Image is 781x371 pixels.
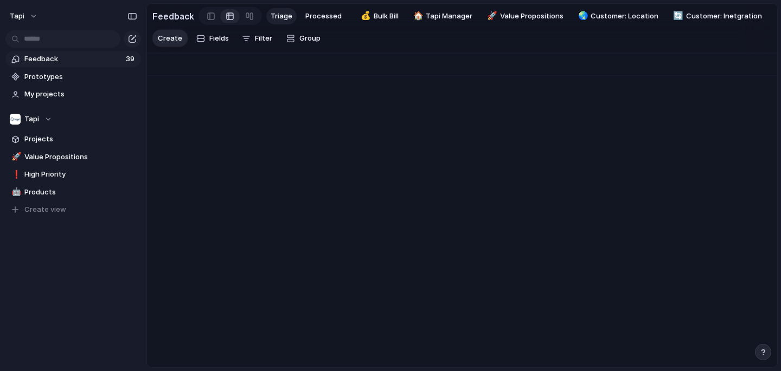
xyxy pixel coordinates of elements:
[299,33,321,44] span: Group
[24,169,137,180] span: High Priority
[5,131,141,147] a: Projects
[591,11,658,22] span: Customer: Location
[24,204,66,215] span: Create view
[577,11,587,22] button: 🌏
[5,184,141,200] a: 🤖Products
[667,8,766,24] a: 🔄Customer: Inetgration
[24,114,39,125] span: Tapi
[305,11,342,22] span: Processed
[5,51,141,67] a: Feedback39
[686,11,762,22] span: Customer: Inetgration
[11,168,19,181] div: ❗
[407,8,477,24] a: 🏠Tapi Manager
[374,11,399,22] span: Bulk Bill
[481,8,568,24] a: 🚀Value Propositions
[487,10,495,22] div: 🚀
[572,8,663,24] a: 🌏Customer: Location
[5,111,141,127] button: Tapi
[24,71,137,82] span: Prototypes
[24,54,123,64] span: Feedback
[5,86,141,102] a: My projects
[301,8,346,24] a: Processed
[485,11,496,22] button: 🚀
[192,30,233,47] button: Fields
[5,69,141,85] a: Prototypes
[238,30,277,47] button: Filter
[5,201,141,218] button: Create view
[359,11,370,22] button: 💰
[11,151,19,163] div: 🚀
[158,33,182,44] span: Create
[11,186,19,198] div: 🤖
[355,8,403,24] a: 💰Bulk Bill
[209,33,229,44] span: Fields
[255,33,272,44] span: Filter
[5,8,43,25] button: tapi
[266,8,297,24] a: Triage
[10,11,24,22] span: tapi
[578,10,586,22] div: 🌏
[5,149,141,165] a: 🚀Value Propositions
[500,11,564,22] span: Value Propositions
[413,10,421,22] div: 🏠
[361,10,368,22] div: 💰
[10,169,21,180] button: ❗
[152,30,188,47] button: Create
[281,30,326,47] button: Group
[24,89,137,100] span: My projects
[426,11,472,22] span: Tapi Manager
[412,11,422,22] button: 🏠
[24,152,137,162] span: Value Propositions
[152,10,194,23] h2: Feedback
[24,134,137,145] span: Projects
[10,152,21,162] button: 🚀
[126,54,137,64] span: 39
[10,187,21,198] button: 🤖
[5,166,141,183] a: ❗High Priority
[671,11,682,22] button: 🔄
[673,10,681,22] div: 🔄
[24,187,137,198] span: Products
[271,11,292,22] span: Triage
